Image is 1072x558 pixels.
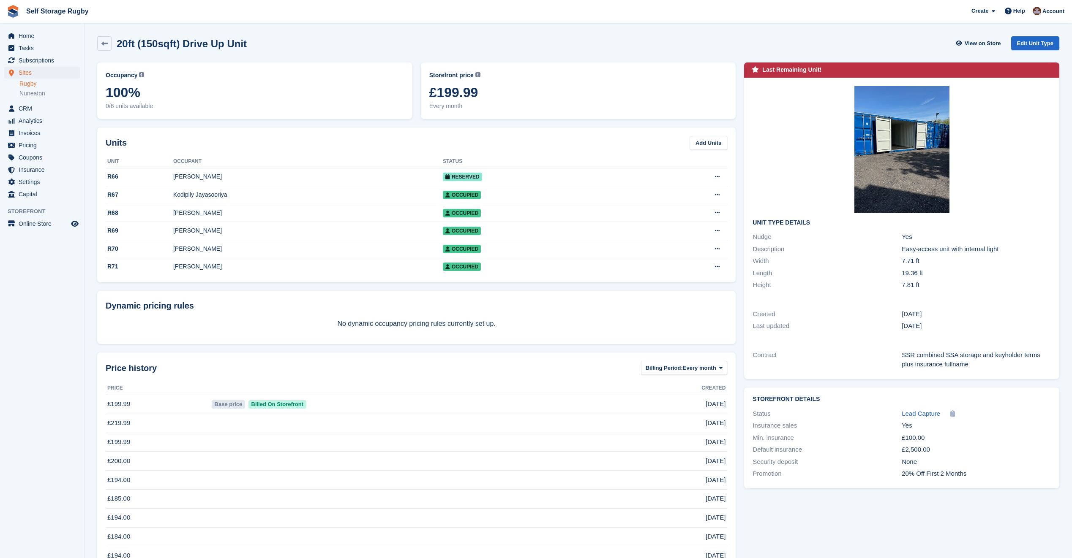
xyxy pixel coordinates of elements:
div: Kodipily Jayasooriya [173,190,443,199]
span: 0/6 units available [106,102,404,111]
img: Amanda Orton [1033,7,1041,15]
a: menu [4,176,80,188]
td: £199.99 [106,395,210,414]
span: Occupied [443,227,481,235]
div: 7.81 ft [902,280,1051,290]
a: Rugby [19,80,80,88]
div: Yes [902,421,1051,431]
img: IMG_0232.jpeg [854,86,949,213]
div: [PERSON_NAME] [173,172,443,181]
img: icon-info-grey-7440780725fd019a000dd9b08b2336e03edf1995a4989e88bcd33f0948082b44.svg [475,72,480,77]
div: £100.00 [902,433,1051,443]
span: Invoices [19,127,69,139]
td: £185.00 [106,489,210,508]
div: [PERSON_NAME] [173,244,443,253]
span: [DATE] [706,399,726,409]
a: menu [4,164,80,176]
img: icon-info-grey-7440780725fd019a000dd9b08b2336e03edf1995a4989e88bcd33f0948082b44.svg [139,72,144,77]
h2: Unit Type details [753,219,1051,226]
a: View on Store [955,36,1004,50]
span: [DATE] [706,456,726,466]
div: 19.36 ft [902,268,1051,278]
div: Yes [902,232,1051,242]
span: £199.99 [429,85,728,100]
button: Billing Period: Every month [641,361,728,375]
span: [DATE] [706,437,726,447]
div: [PERSON_NAME] [173,226,443,235]
td: £194.00 [106,508,210,527]
div: [DATE] [902,321,1051,331]
a: Add Units [690,136,727,150]
span: Lead Capture [902,410,940,417]
td: £219.99 [106,414,210,433]
div: Promotion [753,469,902,479]
td: £194.00 [106,471,210,490]
div: R67 [106,190,173,199]
a: menu [4,152,80,163]
th: Unit [106,155,173,168]
span: Settings [19,176,69,188]
span: [DATE] [706,532,726,542]
span: 100% [106,85,404,100]
span: Base price [212,400,245,409]
div: Status [753,409,902,419]
div: R71 [106,262,173,271]
div: Nudge [753,232,902,242]
a: menu [4,30,80,42]
span: Tasks [19,42,69,54]
div: Contract [753,350,902,369]
span: Storefront price [429,71,474,80]
span: Reserved [443,173,482,181]
div: Length [753,268,902,278]
div: Min. insurance [753,433,902,443]
div: [PERSON_NAME] [173,262,443,271]
span: Occupied [443,245,481,253]
span: Every month [683,364,716,372]
span: Billing Period: [646,364,683,372]
span: Account [1042,7,1064,16]
th: Status [443,155,639,168]
div: SSR combined SSA storage and keyholder terms plus insurance fullname [902,350,1051,369]
span: Occupied [443,263,481,271]
span: CRM [19,103,69,114]
span: Capital [19,188,69,200]
div: Height [753,280,902,290]
div: Created [753,309,902,319]
span: [DATE] [706,494,726,504]
span: Online Store [19,218,69,230]
a: menu [4,67,80,79]
p: No dynamic occupancy pricing rules currently set up. [106,319,727,329]
a: Nuneaton [19,89,80,98]
div: Dynamic pricing rules [106,299,727,312]
a: menu [4,115,80,127]
span: Sites [19,67,69,79]
a: menu [4,218,80,230]
span: Every month [429,102,728,111]
span: Price history [106,362,157,374]
span: Created [701,384,726,392]
a: menu [4,188,80,200]
span: Occupancy [106,71,137,80]
span: View on Store [965,39,1001,48]
th: Occupant [173,155,443,168]
span: [DATE] [706,418,726,428]
span: Help [1013,7,1025,15]
div: R70 [106,244,173,253]
span: Occupied [443,191,481,199]
td: £184.00 [106,527,210,546]
div: None [902,457,1051,467]
div: Last Remaining Unit! [762,65,821,74]
div: [DATE] [902,309,1051,319]
span: Insurance [19,164,69,176]
span: Analytics [19,115,69,127]
a: Preview store [70,219,80,229]
td: £199.99 [106,433,210,452]
h2: 20ft (150sqft) Drive Up Unit [117,38,247,49]
div: 7.71 ft [902,256,1051,266]
span: Billed On Storefront [248,400,306,409]
div: R69 [106,226,173,235]
span: [DATE] [706,513,726,523]
span: Create [971,7,988,15]
span: Coupons [19,152,69,163]
div: Width [753,256,902,266]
